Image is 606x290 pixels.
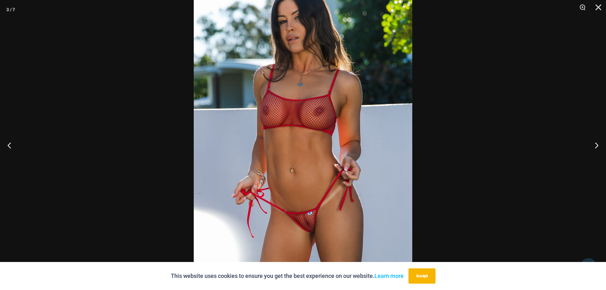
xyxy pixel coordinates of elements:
button: Accept [408,268,435,284]
button: Next [582,129,606,161]
p: This website uses cookies to ensure you get the best experience on our website. [171,271,404,281]
div: 3 / 7 [6,5,15,14]
a: Learn more [374,272,404,279]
